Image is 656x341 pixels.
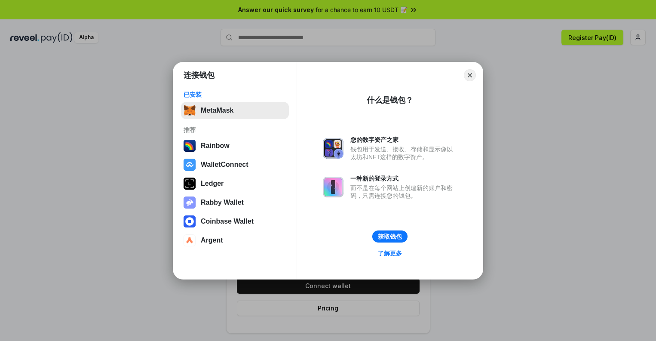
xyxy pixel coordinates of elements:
div: 什么是钱包？ [367,95,413,105]
div: 已安装 [184,91,286,98]
div: WalletConnect [201,161,248,169]
img: svg+xml,%3Csvg%20width%3D%22120%22%20height%3D%22120%22%20viewBox%3D%220%200%20120%20120%22%20fil... [184,140,196,152]
button: Argent [181,232,289,249]
div: 了解更多 [378,249,402,257]
div: 而不是在每个网站上创建新的账户和密码，只需连接您的钱包。 [350,184,457,200]
button: Coinbase Wallet [181,213,289,230]
button: Close [464,69,476,81]
div: Ledger [201,180,224,187]
div: 一种新的登录方式 [350,175,457,182]
button: Ledger [181,175,289,192]
img: svg+xml,%3Csvg%20width%3D%2228%22%20height%3D%2228%22%20viewBox%3D%220%200%2028%2028%22%20fill%3D... [184,234,196,246]
div: Coinbase Wallet [201,218,254,225]
img: svg+xml,%3Csvg%20width%3D%2228%22%20height%3D%2228%22%20viewBox%3D%220%200%2028%2028%22%20fill%3D... [184,215,196,227]
div: 您的数字资产之家 [350,136,457,144]
h1: 连接钱包 [184,70,215,80]
img: svg+xml,%3Csvg%20xmlns%3D%22http%3A%2F%2Fwww.w3.org%2F2000%2Fsvg%22%20fill%3D%22none%22%20viewBox... [323,177,343,197]
a: 了解更多 [373,248,407,259]
img: svg+xml,%3Csvg%20width%3D%2228%22%20height%3D%2228%22%20viewBox%3D%220%200%2028%2028%22%20fill%3D... [184,159,196,171]
div: 获取钱包 [378,233,402,240]
button: Rabby Wallet [181,194,289,211]
div: 钱包用于发送、接收、存储和显示像以太坊和NFT这样的数字资产。 [350,145,457,161]
img: svg+xml,%3Csvg%20xmlns%3D%22http%3A%2F%2Fwww.w3.org%2F2000%2Fsvg%22%20fill%3D%22none%22%20viewBox... [184,197,196,209]
button: MetaMask [181,102,289,119]
div: Argent [201,237,223,244]
div: Rainbow [201,142,230,150]
img: svg+xml,%3Csvg%20fill%3D%22none%22%20height%3D%2233%22%20viewBox%3D%220%200%2035%2033%22%20width%... [184,104,196,117]
button: Rainbow [181,137,289,154]
button: 获取钱包 [372,230,408,243]
button: WalletConnect [181,156,289,173]
div: Rabby Wallet [201,199,244,206]
div: 推荐 [184,126,286,134]
div: MetaMask [201,107,233,114]
img: svg+xml,%3Csvg%20xmlns%3D%22http%3A%2F%2Fwww.w3.org%2F2000%2Fsvg%22%20width%3D%2228%22%20height%3... [184,178,196,190]
img: svg+xml,%3Csvg%20xmlns%3D%22http%3A%2F%2Fwww.w3.org%2F2000%2Fsvg%22%20fill%3D%22none%22%20viewBox... [323,138,343,159]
